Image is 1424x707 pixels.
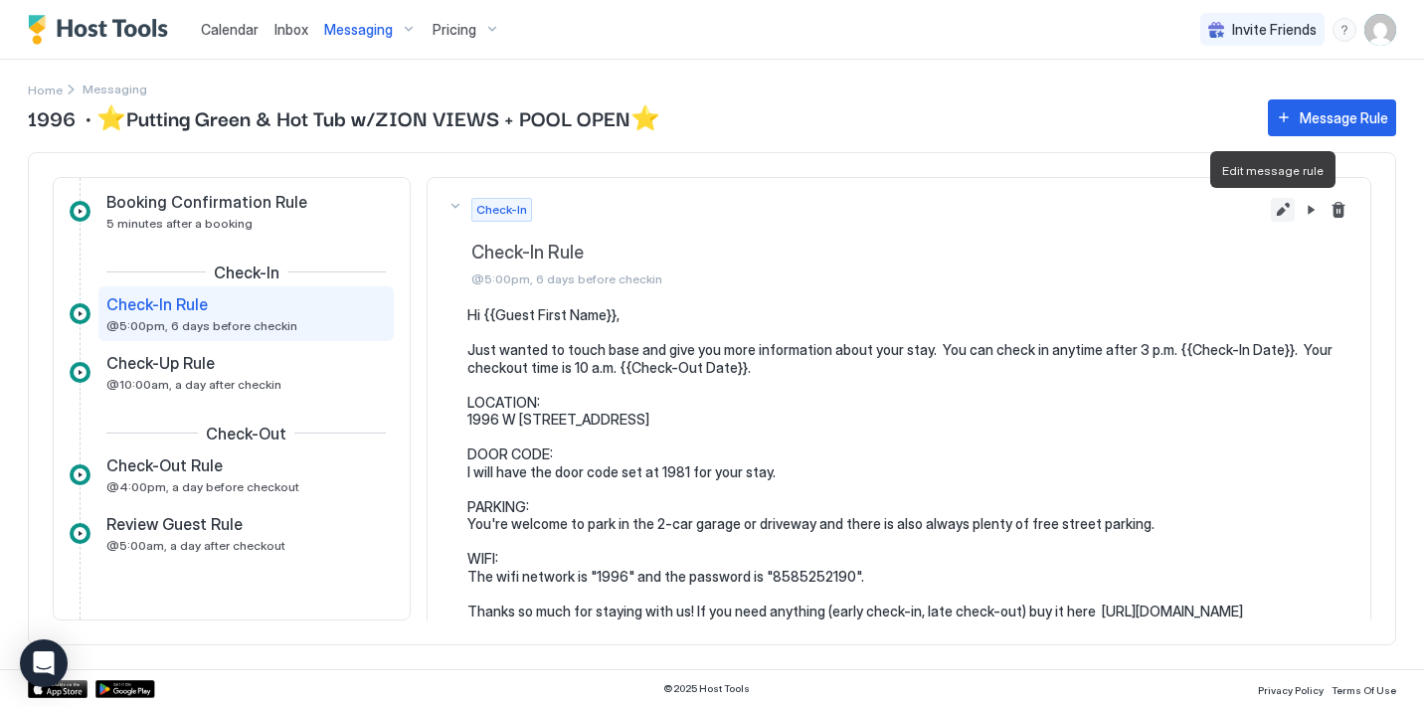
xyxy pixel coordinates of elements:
span: © 2025 Host Tools [663,682,750,695]
span: Inbox [274,21,308,38]
span: Check-In [214,263,279,282]
button: Pause Message Rule [1299,198,1323,222]
div: Message Rule [1300,107,1388,128]
a: Calendar [201,19,259,40]
span: Check-Up Rule [106,353,215,373]
a: Inbox [274,19,308,40]
div: menu [1333,18,1356,42]
button: Message Rule [1268,99,1396,136]
span: Check-In Rule [471,242,1263,265]
span: @4:00pm, a day before checkout [106,479,299,494]
a: App Store [28,680,88,698]
a: Host Tools Logo [28,15,177,45]
a: Google Play Store [95,680,155,698]
a: Terms Of Use [1332,678,1396,699]
div: Open Intercom Messenger [20,639,68,687]
button: Delete message rule [1327,198,1350,222]
span: @5:00am, a day after checkout [106,538,285,553]
span: Check-In Rule [106,294,208,314]
span: Check-Out [206,424,286,443]
span: Check-In [476,201,527,219]
span: Calendar [201,21,259,38]
span: Booking Confirmation Rule [106,192,307,212]
button: Check-InCheck-In Rule@5:00pm, 6 days before checkinEdit message rulePause Message RuleDelete mess... [428,178,1370,307]
span: @5:00pm, 6 days before checkin [106,318,297,333]
a: Privacy Policy [1258,678,1324,699]
span: 1996 · ⭐️Putting Green & Hot Tub w/ZION VIEWS + POOL OPEN⭐️ [28,102,1248,132]
button: Edit message rule [1271,198,1295,222]
span: Messaging [324,21,393,39]
span: Privacy Policy [1258,684,1324,696]
span: Terms Of Use [1332,684,1396,696]
span: @5:00pm, 6 days before checkin [471,271,1263,286]
span: Edit message rule [1222,163,1324,178]
span: Home [28,83,63,97]
span: Review Guest Rule [106,514,243,534]
div: User profile [1364,14,1396,46]
span: Check-Out Rule [106,455,223,475]
span: Breadcrumb [83,82,147,96]
span: Invite Friends [1232,21,1317,39]
span: @10:00am, a day after checkin [106,377,281,392]
span: Pricing [433,21,476,39]
a: Home [28,79,63,99]
span: 5 minutes after a booking [106,216,253,231]
div: Breadcrumb [28,79,63,99]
